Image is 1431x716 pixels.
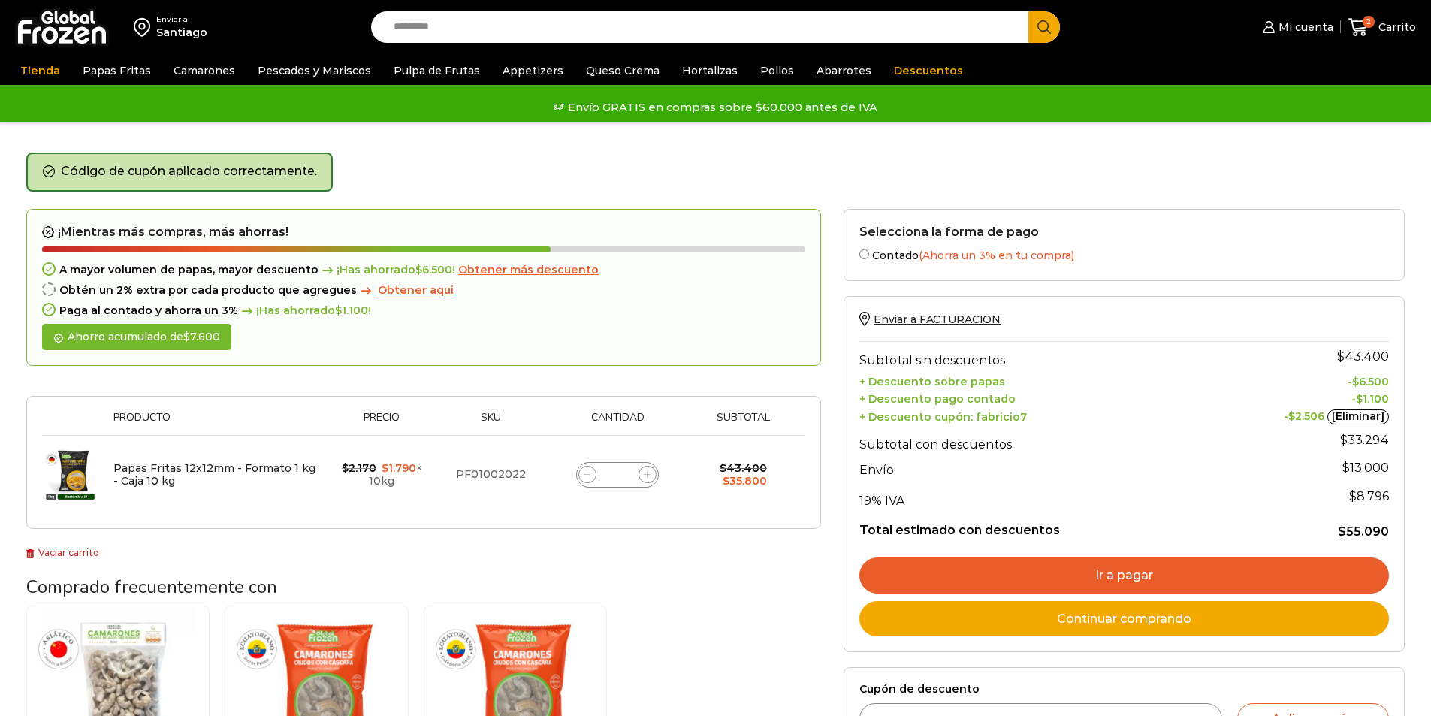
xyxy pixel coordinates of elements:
[675,56,745,85] a: Hortalizas
[156,25,207,40] div: Santiago
[1342,461,1389,475] bdi: 13.000
[386,56,488,85] a: Pulpa de Frutas
[859,225,1389,239] h2: Selecciona la forma de pago
[382,461,388,475] span: $
[328,436,435,514] td: × 10kg
[859,371,1212,388] th: + Descuento sobre papas
[809,56,879,85] a: Abarrotes
[42,264,805,276] div: A mayor volumen de papas, mayor descuento
[874,313,1001,326] span: Enviar a FACTURACION
[859,249,869,259] input: Contado(Ahorra un 3% en tu compra)
[1356,392,1363,406] span: $
[42,225,805,240] h2: ¡Mientras más compras, más ahorras!
[238,304,371,317] span: ¡Has ahorrado !
[607,464,628,485] input: Product quantity
[1352,375,1389,388] bdi: 6.500
[42,324,231,350] div: Ahorro acumulado de
[495,56,571,85] a: Appetizers
[859,425,1212,455] th: Subtotal con descuentos
[26,575,277,599] span: Comprado frecuentemente con
[183,330,190,343] span: $
[578,56,667,85] a: Queso Crema
[859,683,1389,696] label: Cupón de descuento
[335,304,368,317] bdi: 1.100
[435,412,545,435] th: Sku
[42,304,805,317] div: Paga al contado y ahorra un 3%
[357,284,454,297] a: Obtener aqui
[1259,12,1333,42] a: Mi cuenta
[1338,524,1389,539] bdi: 55.090
[546,412,689,435] th: Cantidad
[1338,524,1346,539] span: $
[859,313,1001,326] a: Enviar a FACTURACION
[1275,20,1333,35] span: Mi cuenta
[689,412,798,435] th: Subtotal
[859,388,1212,406] th: + Descuento pago contado
[753,56,802,85] a: Pollos
[250,56,379,85] a: Pescados y Mariscos
[1340,433,1348,447] span: $
[156,14,207,25] div: Enviar a
[1349,489,1357,503] span: $
[378,283,454,297] span: Obtener aqui
[1337,349,1345,364] span: $
[720,461,726,475] span: $
[723,474,767,488] bdi: 35.800
[1028,11,1060,43] button: Search button
[1288,409,1324,423] span: 2.506
[183,330,220,343] bdi: 7.600
[1327,409,1389,424] a: [Eliminar]
[13,56,68,85] a: Tienda
[1342,461,1350,475] span: $
[1356,392,1389,406] bdi: 1.100
[859,455,1212,482] th: Envío
[113,461,315,488] a: Papas Fritas 12x12mm - Formato 1 kg - Caja 10 kg
[42,284,805,297] div: Obtén un 2% extra por cada producto que agregues
[859,406,1212,425] th: + Descuento cupón: fabricio7
[1352,375,1359,388] span: $
[919,249,1074,262] span: (Ahorra un 3% en tu compra)
[1363,16,1375,28] span: 2
[859,557,1389,594] a: Ir a pagar
[415,263,452,276] bdi: 6.500
[26,547,99,558] a: Vaciar carrito
[720,461,767,475] bdi: 43.400
[415,263,422,276] span: $
[1288,409,1295,423] span: $
[1212,388,1389,406] td: -
[75,56,158,85] a: Papas Fritas
[134,14,156,40] img: address-field-icon.svg
[328,412,435,435] th: Precio
[1348,10,1416,45] a: 2 Carrito
[859,601,1389,637] a: Continuar comprando
[1212,371,1389,388] td: -
[859,481,1212,511] th: 19% IVA
[319,264,455,276] span: ¡Has ahorrado !
[886,56,971,85] a: Descuentos
[1212,406,1389,425] td: -
[342,461,376,475] bdi: 2.170
[26,153,333,192] div: Código de cupón aplicado correctamente.
[1375,20,1416,35] span: Carrito
[382,461,416,475] bdi: 1.790
[723,474,729,488] span: $
[342,461,349,475] span: $
[458,264,599,276] a: Obtener más descuento
[1340,433,1389,447] bdi: 33.294
[458,263,599,276] span: Obtener más descuento
[859,246,1389,262] label: Contado
[859,341,1212,371] th: Subtotal sin descuentos
[435,436,545,514] td: PF01002022
[1337,349,1389,364] bdi: 43.400
[106,412,328,435] th: Producto
[335,304,342,317] span: $
[859,511,1212,539] th: Total estimado con descuentos
[1349,489,1389,503] span: 8.796
[166,56,243,85] a: Camarones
